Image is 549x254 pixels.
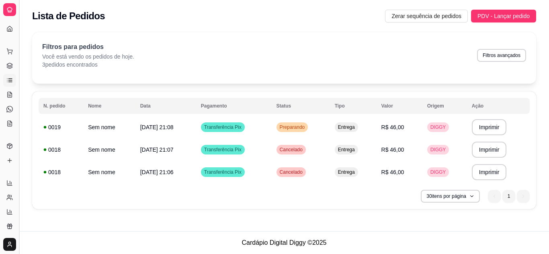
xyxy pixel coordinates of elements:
span: R$ 46,00 [381,169,404,175]
span: Entrega [336,124,356,130]
span: DIGGY [429,124,448,130]
th: Tipo [330,98,377,114]
th: Status [272,98,330,114]
div: 0018 [43,146,78,154]
li: pagination item 1 active [502,190,515,203]
th: N. pedido [39,98,83,114]
th: Pagamento [196,98,272,114]
p: Você está vendo os pedidos de hoje. [42,53,134,61]
p: Filtros para pedidos [42,42,134,52]
nav: pagination navigation [484,186,534,207]
p: 3 pedidos encontrados [42,61,134,69]
th: Data [135,98,196,114]
button: Imprimir [472,164,507,180]
span: [DATE] 21:08 [140,124,174,130]
span: Transferência Pix [203,169,243,175]
button: 30itens por página [421,190,480,203]
div: 0019 [43,123,78,131]
td: Sem nome [83,138,135,161]
span: R$ 46,00 [381,146,404,153]
span: [DATE] 21:06 [140,169,174,175]
th: Nome [83,98,135,114]
button: Imprimir [472,142,507,158]
button: PDV - Lançar pedido [471,10,536,22]
span: [DATE] 21:07 [140,146,174,153]
span: DIGGY [429,169,448,175]
span: Transferência Pix [203,146,243,153]
button: Imprimir [472,119,507,135]
span: Cancelado [278,146,304,153]
span: Preparando [278,124,307,130]
h2: Lista de Pedidos [32,10,105,22]
td: Sem nome [83,161,135,183]
th: Valor [377,98,422,114]
span: Zerar sequência de pedidos [391,12,461,20]
th: Origem [422,98,467,114]
div: 0018 [43,168,78,176]
span: DIGGY [429,146,448,153]
span: Transferência Pix [203,124,243,130]
button: Filtros avançados [477,49,526,62]
span: R$ 46,00 [381,124,404,130]
span: Entrega [336,146,356,153]
span: PDV - Lançar pedido [477,12,530,20]
th: Ação [467,98,530,114]
footer: Cardápio Digital Diggy © 2025 [19,231,549,254]
td: Sem nome [83,116,135,138]
button: Zerar sequência de pedidos [385,10,468,22]
span: Entrega [336,169,356,175]
span: Cancelado [278,169,304,175]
